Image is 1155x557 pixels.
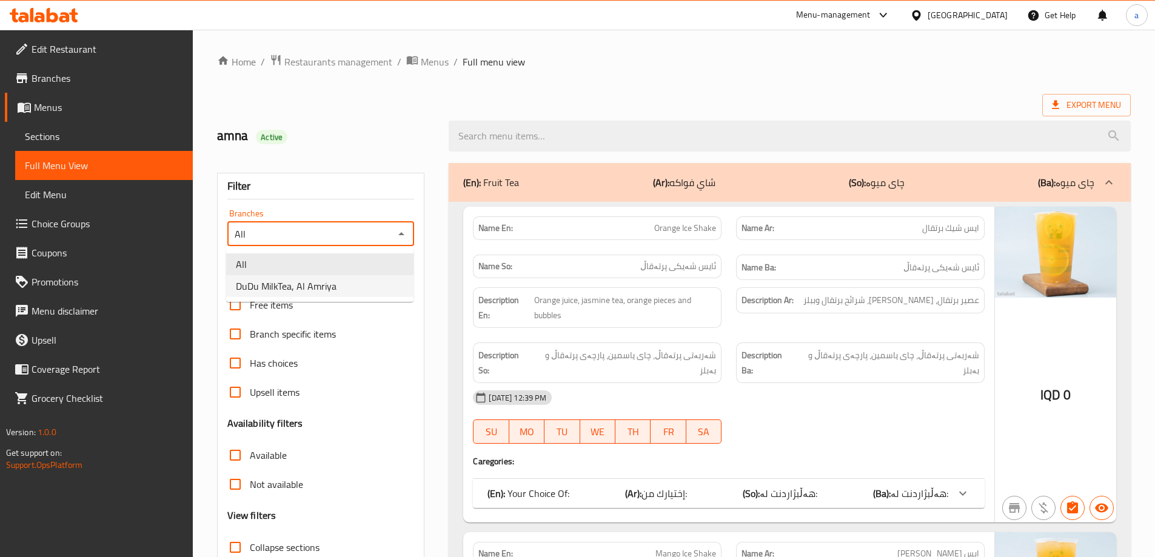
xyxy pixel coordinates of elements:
[25,187,183,202] span: Edit Menu
[640,260,716,273] span: ئايس شەيكى پرتەقاڵ
[463,55,525,69] span: Full menu view
[653,173,669,192] b: (Ar):
[473,455,985,467] h4: Caregories:
[15,122,193,151] a: Sections
[478,222,513,235] strong: Name En:
[32,71,183,85] span: Branches
[654,222,716,235] span: Orange Ice Shake
[250,327,336,341] span: Branch specific items
[544,419,580,444] button: TU
[533,348,716,378] span: شەربەتی پرتەقاڵ، چای یاسمین، پارچەى پرتەقاڵ و بەبلز
[25,158,183,173] span: Full Menu View
[250,448,287,462] span: Available
[15,151,193,180] a: Full Menu View
[1042,94,1131,116] span: Export Menu
[691,423,717,441] span: SA
[995,207,1116,298] img: DuDu_MilkTea_%D8%A7%D9%8A%D8%B3_%D8%B4%D9%8A%D9%83_%D8%A8%D8%B1%D8%AA%D9%82638912039860293006.jpg
[549,423,575,441] span: TU
[217,55,256,69] a: Home
[463,173,481,192] b: (En):
[585,423,611,441] span: WE
[653,175,715,190] p: شاي فواكه
[5,325,193,355] a: Upsell
[849,173,866,192] b: (So):
[32,275,183,289] span: Promotions
[261,55,265,69] li: /
[922,222,979,235] span: ايس شيك برتقال
[5,35,193,64] a: Edit Restaurant
[651,419,686,444] button: FR
[5,267,193,296] a: Promotions
[655,423,681,441] span: FR
[478,423,504,441] span: SU
[32,42,183,56] span: Edit Restaurant
[5,93,193,122] a: Menus
[449,163,1131,202] div: (En): Fruit Tea(Ar):شاي فواكه(So):چای میوە(Ba):چای میوە
[796,348,979,378] span: شەربەتی پرتەقاڵ، چای یاسمین، پارچەى پرتەقاڵ و بەبلز
[534,293,717,322] span: Orange juice, jasmine tea, orange pieces and bubbles
[473,419,509,444] button: SU
[1038,175,1094,190] p: چای میوە
[1002,496,1026,520] button: Not branch specific item
[891,484,948,502] span: هەڵبژاردنت لە:
[5,238,193,267] a: Coupons
[742,260,776,275] strong: Name Ba:
[478,293,531,322] strong: Description En:
[256,132,287,143] span: Active
[509,419,544,444] button: MO
[1063,383,1071,407] span: 0
[270,54,392,70] a: Restaurants management
[742,293,794,308] strong: Description Ar:
[1040,383,1060,407] span: IQD
[5,64,193,93] a: Branches
[256,130,287,144] div: Active
[32,391,183,405] span: Grocery Checklist
[32,245,183,260] span: Coupons
[406,54,449,70] a: Menus
[250,385,300,399] span: Upsell items
[903,260,979,275] span: ئايس شەيكى پرتەقاڵ
[250,356,298,370] span: Has choices
[1090,496,1114,520] button: Available
[236,279,336,293] span: DuDu MilkTea, Al Amriya
[463,175,519,190] p: Fruit Tea
[473,479,985,508] div: (En): Your Choice Of:(Ar):إختيارك من:(So):هەڵبژاردنت لە:(Ba):هەڵبژاردنت لە:
[928,8,1008,22] div: [GEOGRAPHIC_DATA]
[227,173,415,199] div: Filter
[236,257,247,272] span: All
[796,8,871,22] div: Menu-management
[873,484,891,502] b: (Ba):
[38,424,56,440] span: 1.0.0
[5,209,193,238] a: Choice Groups
[32,362,183,376] span: Coverage Report
[478,348,530,378] strong: Description So:
[32,304,183,318] span: Menu disclaimer
[580,419,615,444] button: WE
[397,55,401,69] li: /
[393,225,410,242] button: Close
[1134,8,1139,22] span: a
[217,127,435,145] h2: amna
[620,423,646,441] span: TH
[1060,496,1085,520] button: Has choices
[6,457,83,473] a: Support.OpsPlatform
[760,484,817,502] span: هەڵبژاردنت لە:
[641,484,687,502] span: إختيارك من:
[742,222,774,235] strong: Name Ar:
[849,175,905,190] p: چای میوە
[615,419,651,444] button: TH
[32,333,183,347] span: Upsell
[1052,98,1121,113] span: Export Menu
[250,477,303,492] span: Not available
[743,484,760,502] b: (So):
[454,55,458,69] li: /
[449,121,1131,152] input: search
[284,55,392,69] span: Restaurants management
[478,260,512,273] strong: Name So:
[34,100,183,115] span: Menus
[250,540,320,555] span: Collapse sections
[5,296,193,325] a: Menu disclaimer
[217,54,1131,70] nav: breadcrumb
[5,384,193,413] a: Grocery Checklist
[250,298,293,312] span: Free items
